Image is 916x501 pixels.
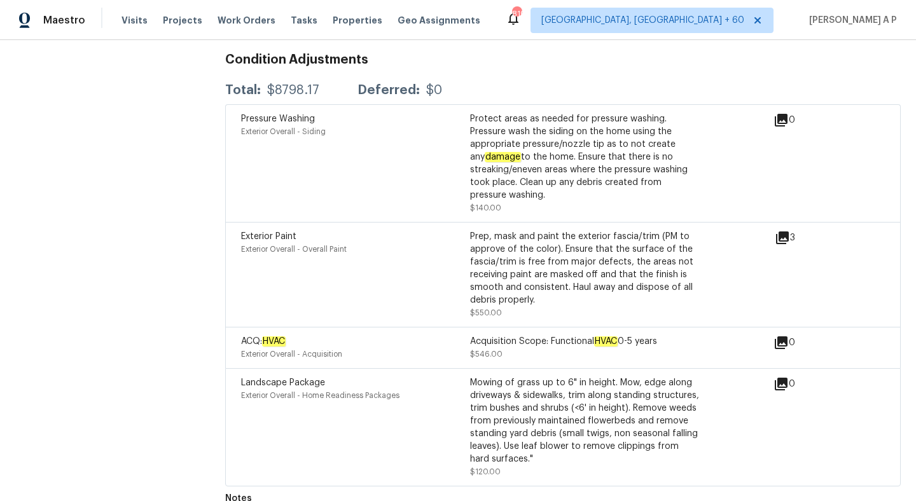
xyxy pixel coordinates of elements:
span: Landscape Package [241,378,325,387]
span: $120.00 [470,468,501,476]
div: Mowing of grass up to 6" in height. Mow, edge along driveways & sidewalks, trim along standing st... [470,376,699,465]
div: 0 [774,376,836,392]
h3: Condition Adjustments [225,53,901,66]
div: Acquisition Scope: Functional 0-5 years [470,335,699,348]
div: Protect areas as needed for pressure washing. Pressure wash the siding on the home using the appr... [470,113,699,202]
span: $140.00 [470,204,501,212]
span: Properties [333,14,382,27]
span: Exterior Overall - Acquisition [241,350,342,358]
span: $546.00 [470,350,503,358]
em: HVAC [594,336,618,347]
div: 819 [512,8,521,20]
span: Exterior Overall - Home Readiness Packages [241,392,399,399]
span: Visits [121,14,148,27]
span: Geo Assignments [398,14,480,27]
span: Work Orders [218,14,275,27]
div: Deferred: [357,84,420,97]
span: Maestro [43,14,85,27]
span: Exterior Overall - Siding [241,128,326,135]
span: Pressure Washing [241,114,315,123]
span: Projects [163,14,202,27]
span: $550.00 [470,309,502,317]
div: 0 [774,335,836,350]
span: [PERSON_NAME] A P [804,14,897,27]
div: $8798.17 [267,84,319,97]
div: $0 [426,84,442,97]
div: Total: [225,84,261,97]
span: [GEOGRAPHIC_DATA], [GEOGRAPHIC_DATA] + 60 [541,14,744,27]
div: 3 [775,230,836,245]
em: HVAC [262,336,286,347]
div: 0 [774,113,836,128]
em: damage [485,152,521,162]
span: ACQ: [241,336,286,347]
div: Prep, mask and paint the exterior fascia/trim (PM to approve of the color). Ensure that the surfa... [470,230,699,306]
span: Tasks [291,16,317,25]
span: Exterior Paint [241,232,296,241]
span: Exterior Overall - Overall Paint [241,245,347,253]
